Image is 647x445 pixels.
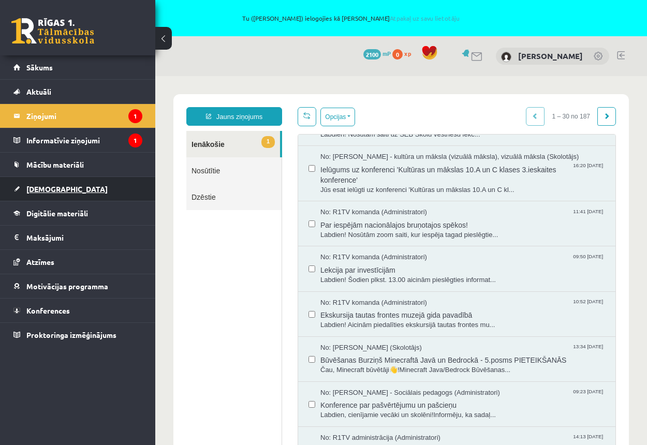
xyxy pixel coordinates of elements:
[31,31,127,50] a: Jauns ziņojums
[26,226,142,249] legend: Maksājumi
[13,128,142,152] a: Informatīvie ziņojumi1
[165,231,450,244] span: Ekskursija tautas frontes muzejā gida pavadībā
[165,244,450,254] span: Labdien! Aicinām piedalīties ekskursijā tautas frontes mu...
[165,109,450,119] span: Jūs esat ielūgti uz konferenci 'Kultūras un mākslas 10.A un C kl...
[31,81,126,108] a: Nosūtītie
[383,49,391,57] span: mP
[165,357,450,389] a: No: R1TV administrācija (Administratori) 14:13 [DATE] SEB Skolu vēstnešu lekcija Nr. 1
[31,108,126,134] a: Dzēstie
[26,306,70,315] span: Konferences
[418,267,450,275] span: 13:34 [DATE]
[418,131,450,139] span: 11:41 [DATE]
[11,18,94,44] a: Rīgas 1. Tālmācības vidusskola
[165,321,450,334] span: Konference par pašvērtējumu un pašcieņu
[26,330,116,339] span: Proktoringa izmēģinājums
[165,76,423,86] span: No: [PERSON_NAME] - kultūra un māksla (vizuālā māksla), vizuālā māksla (Skolotājs)
[518,51,583,61] a: [PERSON_NAME]
[392,49,416,57] a: 0 xp
[363,49,391,57] a: 2100 mP
[26,257,54,266] span: Atzīmes
[165,76,450,118] a: No: [PERSON_NAME] - kultūra un māksla (vizuālā māksla), vizuālā māksla (Skolotājs) 16:20 [DATE] I...
[13,226,142,249] a: Maksājumi
[165,312,345,322] span: No: [PERSON_NAME] - Sociālais pedagogs (Administratori)
[165,289,450,299] span: Čau, Minecraft būvētāji👋!Minecraft Java/Bedrock Būvēšanas...
[26,128,142,152] legend: Informatīvie ziņojumi
[13,104,142,128] a: Ziņojumi1
[26,104,142,128] legend: Ziņojumi
[26,209,88,218] span: Digitālie materiāli
[389,31,443,50] span: 1 – 30 no 187
[501,52,511,62] img: Filips Gaičs
[165,366,450,379] span: SEB Skolu vēstnešu lekcija Nr. 1
[165,141,450,154] span: Par iespējām nacionālajos bruņotajos spēkos!
[26,281,108,291] span: Motivācijas programma
[13,250,142,274] a: Atzīmes
[392,49,403,60] span: 0
[165,267,450,299] a: No: [PERSON_NAME] (Skolotājs) 13:34 [DATE] Būvēšanas Burziņš Minecraftā Javā un Bedrockā - 5.posm...
[418,312,450,320] span: 09:23 [DATE]
[165,222,272,232] span: No: R1TV komanda (Administratori)
[13,299,142,322] a: Konferences
[165,357,285,367] span: No: R1TV administrācija (Administratori)
[165,222,450,254] a: No: R1TV komanda (Administratori) 10:52 [DATE] Ekskursija tautas frontes muzejā gida pavadībā Lab...
[26,160,84,169] span: Mācību materiāli
[165,32,200,50] button: Opcijas
[418,222,450,230] span: 10:52 [DATE]
[165,267,267,277] span: No: [PERSON_NAME] (Skolotājs)
[418,86,450,94] span: 16:20 [DATE]
[418,357,450,365] span: 14:13 [DATE]
[390,14,460,22] a: Atpakaļ uz savu lietotāju
[31,55,125,81] a: 1Ienākošie
[26,87,51,96] span: Aktuāli
[165,334,450,344] span: Labdien, cienījamie vecāki un skolēni!Informēju, ka sadaļ...
[165,176,450,209] a: No: R1TV komanda (Administratori) 09:50 [DATE] Lekcija par investīcijām Labdien! Šodien plkst. 13...
[165,154,450,164] span: Labdien! Nosūtām zoom saiti, kur iespēja tagad pieslēgtie...
[26,184,108,194] span: [DEMOGRAPHIC_DATA]
[13,80,142,103] a: Aktuāli
[13,274,142,298] a: Motivācijas programma
[13,177,142,201] a: [DEMOGRAPHIC_DATA]
[363,49,381,60] span: 2100
[13,153,142,176] a: Mācību materiāli
[165,186,450,199] span: Lekcija par investīcijām
[165,86,450,109] span: Ielūgums uz konferenci 'Kultūras un mākslas 10.A un C klases 3.ieskaites konference'
[165,54,450,64] span: Labdien! Nosūtām saiti uz SEB Skolu vēstnešu lekc...
[26,63,53,72] span: Sākums
[128,133,142,147] i: 1
[13,323,142,347] a: Proktoringa izmēģinājums
[165,312,450,344] a: No: [PERSON_NAME] - Sociālais pedagogs (Administratori) 09:23 [DATE] Konference par pašvērtējumu ...
[119,15,582,21] span: Tu ([PERSON_NAME]) ielogojies kā [PERSON_NAME]
[165,131,272,141] span: No: R1TV komanda (Administratori)
[106,60,120,72] span: 1
[13,55,142,79] a: Sākums
[165,131,450,164] a: No: R1TV komanda (Administratori) 11:41 [DATE] Par iespējām nacionālajos bruņotajos spēkos! Labdi...
[404,49,411,57] span: xp
[128,109,142,123] i: 1
[13,201,142,225] a: Digitālie materiāli
[165,276,450,289] span: Būvēšanas Burziņš Minecraftā Javā un Bedrockā - 5.posms PIETEIKŠANĀS
[165,199,450,209] span: Labdien! Šodien plkst. 13.00 aicinām pieslēgties informat...
[165,176,272,186] span: No: R1TV komanda (Administratori)
[418,176,450,184] span: 09:50 [DATE]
